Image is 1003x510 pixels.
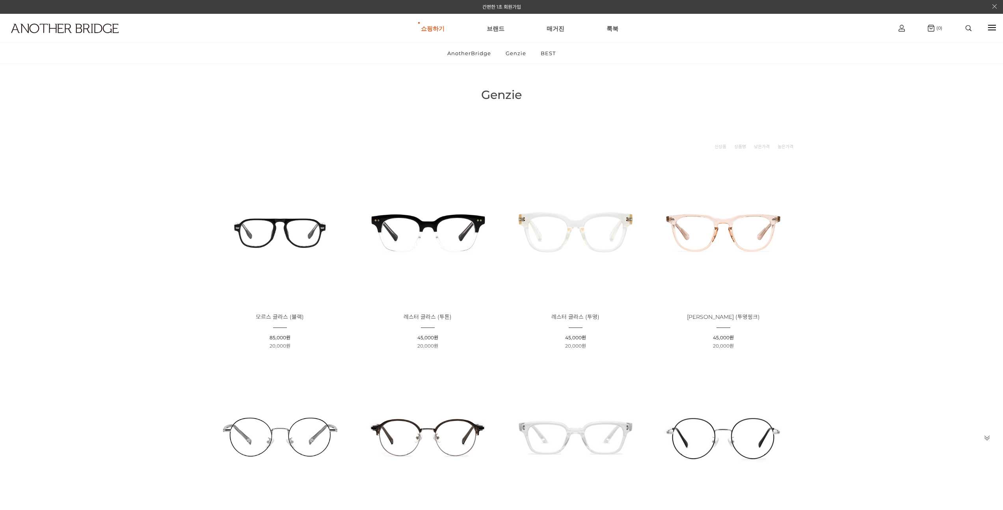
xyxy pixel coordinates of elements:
img: 레스터 글라스 투톤 - 세련된 투톤 안경 제품 이미지 [357,160,499,303]
span: (0) [934,25,942,31]
img: 레스터 글라스 - 투명 안경 제품 이미지 [504,160,647,303]
a: 매거진 [547,14,564,43]
a: (0) [928,25,942,32]
span: 레스터 글라스 (투톤) [404,313,452,320]
a: 낮은가격 [754,143,770,151]
a: 높은가격 [778,143,793,151]
a: 레스터 글라스 (투톤) [404,314,452,320]
img: cart [928,25,934,32]
img: 애크런 글라스 - 투명핑크 안경 제품 이미지 [652,160,795,303]
a: 룩북 [607,14,618,43]
a: AnotherBridge [441,43,498,63]
span: 45,000원 [417,335,438,341]
a: 상품명 [734,143,746,151]
span: 85,000원 [270,335,290,341]
span: Genzie [481,87,522,102]
span: 45,000원 [565,335,586,341]
a: 레스터 글라스 (투명) [551,314,599,320]
a: Genzie [499,43,533,63]
a: [PERSON_NAME] (투명핑크) [687,314,760,320]
a: 신상품 [715,143,726,151]
span: 20,000원 [270,343,290,349]
span: 45,000원 [713,335,734,341]
img: 모르스 글라스 (블랙) [209,160,351,303]
span: 레스터 글라스 (투명) [551,313,599,320]
img: search [966,25,971,31]
img: 로하 글라스 투명브라운 - 세련된 디자인의 안경 이미지 [357,365,499,508]
span: 20,000원 [565,343,586,349]
a: 모르스 글라스 (블랙) [256,314,304,320]
span: 20,000원 [713,343,734,349]
span: [PERSON_NAME] (투명핑크) [687,313,760,320]
img: 론다 청광차단 글라스 실버블랙 제품 이미지 [652,365,795,508]
img: logo [11,24,119,33]
span: 모르스 글라스 (블랙) [256,313,304,320]
a: BEST [534,43,562,63]
img: 페르니 글라스 투명 제품 이미지 [504,365,647,508]
span: 20,000원 [417,343,438,349]
a: 간편한 1초 회원가입 [482,4,521,10]
a: 쇼핑하기 [421,14,445,43]
img: 포트리 글라스 - 실버 안경 이미지 [209,365,351,508]
img: cart [899,25,905,32]
a: 브랜드 [487,14,504,43]
a: logo [4,24,154,52]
